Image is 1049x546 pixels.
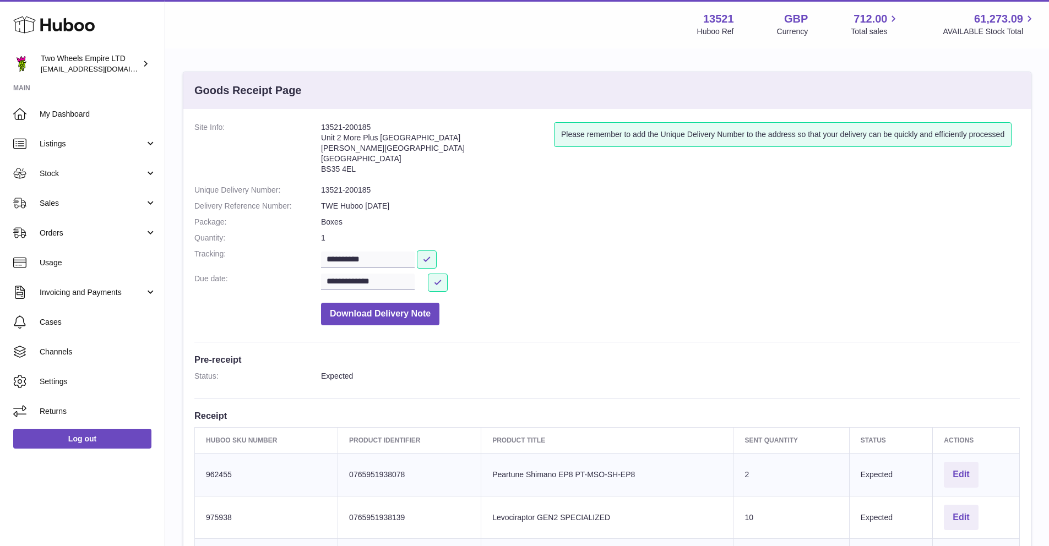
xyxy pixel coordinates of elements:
td: Expected [849,453,933,496]
div: Currency [777,26,808,37]
td: Peartune Shimano EP8 PT-MSO-SH-EP8 [481,453,733,496]
span: 61,273.09 [974,12,1023,26]
th: Huboo SKU Number [195,427,338,453]
h3: Pre-receipt [194,353,1020,365]
span: Settings [40,376,156,387]
a: Log out [13,429,151,449]
th: Actions [933,427,1020,453]
span: Returns [40,406,156,417]
a: 712.00 Total sales [851,12,900,37]
dt: Due date: [194,274,321,292]
td: 975938 [195,496,338,539]
address: 13521-200185 Unit 2 More Plus [GEOGRAPHIC_DATA] [PERSON_NAME][GEOGRAPHIC_DATA] [GEOGRAPHIC_DATA] ... [321,122,554,179]
dd: 1 [321,233,1020,243]
dd: TWE Huboo [DATE] [321,201,1020,211]
dd: Expected [321,371,1020,381]
button: Download Delivery Note [321,303,439,325]
td: Expected [849,496,933,539]
dt: Delivery Reference Number: [194,201,321,211]
span: Listings [40,139,145,149]
dt: Site Info: [194,122,321,179]
dd: 13521-200185 [321,185,1020,195]
button: Edit [944,505,978,531]
strong: 13521 [703,12,734,26]
dt: Package: [194,217,321,227]
dt: Status: [194,371,321,381]
dd: Boxes [321,217,1020,227]
td: 10 [733,496,849,539]
span: AVAILABLE Stock Total [943,26,1036,37]
th: Product title [481,427,733,453]
dt: Tracking: [194,249,321,268]
span: My Dashboard [40,109,156,119]
dt: Unique Delivery Number: [194,185,321,195]
a: 61,273.09 AVAILABLE Stock Total [943,12,1036,37]
th: Status [849,427,933,453]
td: 0765951938139 [338,496,481,539]
div: Two Wheels Empire LTD [41,53,140,74]
span: Sales [40,198,145,209]
span: Orders [40,228,145,238]
h3: Receipt [194,409,1020,422]
td: Levociraptor GEN2 SPECIALIZED [481,496,733,539]
span: [EMAIL_ADDRESS][DOMAIN_NAME] [41,64,162,73]
th: Product Identifier [338,427,481,453]
span: Usage [40,258,156,268]
button: Edit [944,462,978,488]
span: Channels [40,347,156,357]
span: 712.00 [854,12,887,26]
td: 0765951938078 [338,453,481,496]
td: 2 [733,453,849,496]
h3: Goods Receipt Page [194,83,302,98]
th: Sent Quantity [733,427,849,453]
td: 962455 [195,453,338,496]
dt: Quantity: [194,233,321,243]
span: Invoicing and Payments [40,287,145,298]
div: Huboo Ref [697,26,734,37]
span: Stock [40,168,145,179]
strong: GBP [784,12,808,26]
span: Total sales [851,26,900,37]
div: Please remember to add the Unique Delivery Number to the address so that your delivery can be qui... [554,122,1012,147]
span: Cases [40,317,156,327]
img: justas@twowheelsempire.com [13,56,30,72]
